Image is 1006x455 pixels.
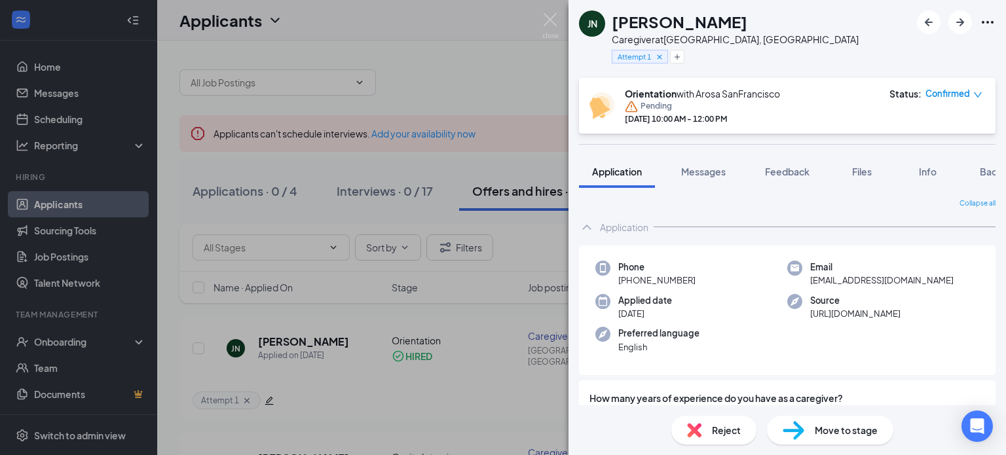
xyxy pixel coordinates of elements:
[961,410,993,442] div: Open Intercom Messenger
[889,87,922,100] div: Status :
[670,50,684,64] button: Plus
[973,90,982,100] span: down
[917,10,941,34] button: ArrowLeftNew
[810,274,954,287] span: [EMAIL_ADDRESS][DOMAIN_NAME]
[921,14,937,30] svg: ArrowLeftNew
[919,166,937,177] span: Info
[600,221,648,234] div: Application
[948,10,972,34] button: ArrowRight
[810,294,901,307] span: Source
[681,166,726,177] span: Messages
[625,87,780,100] div: with Arosa SanFrancisco
[618,340,699,354] span: English
[587,17,597,30] div: JN
[579,219,595,235] svg: ChevronUp
[618,51,652,62] span: Attempt 1
[765,166,810,177] span: Feedback
[673,53,681,61] svg: Plus
[925,87,970,100] span: Confirmed
[625,100,638,113] svg: Warning
[810,307,901,320] span: [URL][DOMAIN_NAME]
[612,33,859,46] div: Caregiver at [GEOGRAPHIC_DATA], [GEOGRAPHIC_DATA]
[592,166,642,177] span: Application
[618,327,699,340] span: Preferred language
[612,10,747,33] h1: [PERSON_NAME]
[815,423,878,437] span: Move to stage
[625,113,780,124] div: [DATE] 10:00 AM - 12:00 PM
[625,88,677,100] b: Orientation
[980,14,996,30] svg: Ellipses
[618,274,696,287] span: [PHONE_NUMBER]
[589,391,843,405] span: How many years of experience do you have as a caregiver?
[641,100,672,113] span: Pending
[959,198,996,209] span: Collapse all
[618,294,672,307] span: Applied date
[618,261,696,274] span: Phone
[852,166,872,177] span: Files
[618,307,672,320] span: [DATE]
[655,52,664,62] svg: Cross
[810,261,954,274] span: Email
[952,14,968,30] svg: ArrowRight
[712,423,741,437] span: Reject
